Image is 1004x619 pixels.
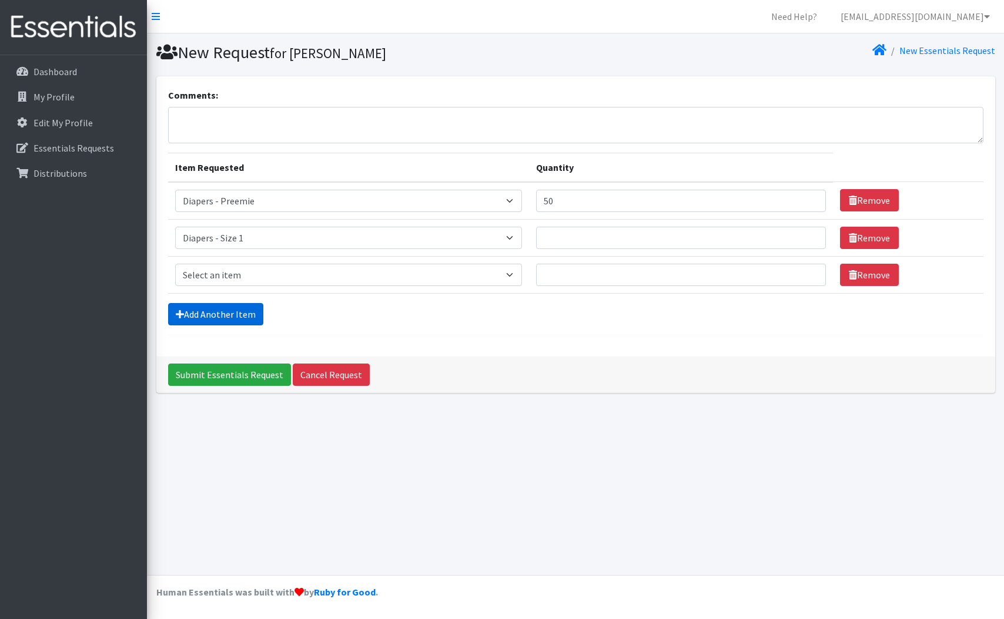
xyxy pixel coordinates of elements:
[168,303,263,325] a: Add Another Item
[34,167,87,179] p: Distributions
[5,162,142,185] a: Distributions
[831,5,999,28] a: [EMAIL_ADDRESS][DOMAIN_NAME]
[34,66,77,78] p: Dashboard
[34,142,114,154] p: Essentials Requests
[899,45,995,56] a: New Essentials Request
[34,117,93,129] p: Edit My Profile
[840,189,899,211] a: Remove
[168,88,218,102] label: Comments:
[156,586,378,598] strong: Human Essentials was built with by .
[168,364,291,386] input: Submit Essentials Request
[5,136,142,160] a: Essentials Requests
[5,85,142,109] a: My Profile
[529,153,833,182] th: Quantity
[840,227,899,249] a: Remove
[840,264,899,286] a: Remove
[5,8,142,47] img: HumanEssentials
[168,153,529,182] th: Item Requested
[34,91,75,103] p: My Profile
[5,60,142,83] a: Dashboard
[293,364,370,386] a: Cancel Request
[314,586,376,598] a: Ruby for Good
[156,42,571,63] h1: New Request
[270,45,386,62] small: for [PERSON_NAME]
[762,5,826,28] a: Need Help?
[5,111,142,134] a: Edit My Profile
